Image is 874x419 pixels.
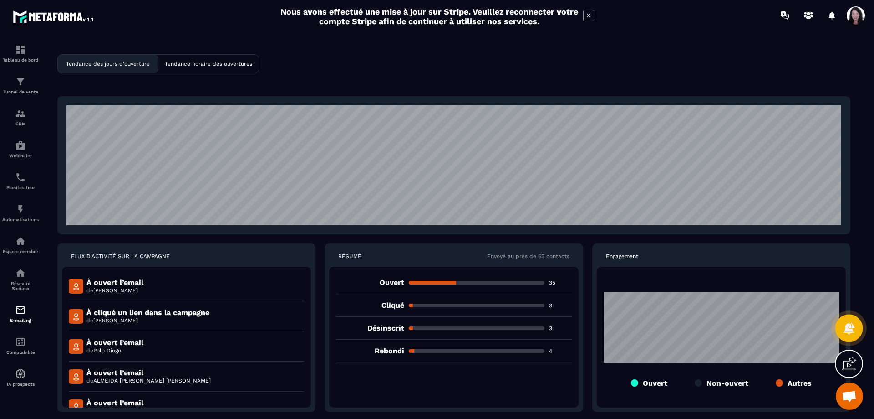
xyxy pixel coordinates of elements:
p: Tableau de bord [2,57,39,62]
p: Autres [788,379,812,388]
p: de [86,287,143,294]
a: automationsautomationsAutomatisations [2,197,39,229]
p: Engagement [606,253,638,260]
a: formationformationTableau de bord [2,37,39,69]
p: Réseaux Sociaux [2,281,39,291]
p: Webinaire [2,153,39,158]
span: [PERSON_NAME] [93,317,138,324]
p: Tendance des jours d'ouverture [66,61,150,67]
p: 35 [549,279,572,286]
a: accountantaccountantComptabilité [2,330,39,362]
p: Cliqué [336,301,404,310]
p: Automatisations [2,217,39,222]
span: Polo Diogo [93,347,121,354]
p: Désinscrit [336,324,404,332]
p: Espace membre [2,249,39,254]
img: automations [15,236,26,247]
img: mail-detail-icon.f3b144a5.svg [69,369,83,384]
h2: Nous avons effectué une mise à jour sur Stripe. Veuillez reconnecter votre compte Stripe afin de ... [280,7,579,26]
img: mail-detail-icon.f3b144a5.svg [69,279,83,294]
p: de [86,377,211,384]
p: Rebondi [336,347,404,355]
a: Ouvrir le chat [836,383,863,410]
a: schedulerschedulerPlanificateur [2,165,39,197]
p: Non-ouvert [706,379,748,388]
img: automations [15,140,26,151]
img: social-network [15,268,26,279]
img: mail-detail-icon.f3b144a5.svg [69,309,83,324]
p: CRM [2,121,39,126]
p: À ouvert l’email [86,368,211,377]
img: formation [15,76,26,87]
img: scheduler [15,172,26,183]
p: Tunnel de vente [2,89,39,94]
p: 3 [549,325,572,332]
p: À cliqué un lien dans la campagne [86,308,209,317]
img: mail-detail-icon.f3b144a5.svg [69,399,83,414]
a: formationformationTunnel de vente [2,69,39,101]
a: formationformationCRM [2,101,39,133]
p: Ouvert [336,278,404,287]
span: ALMEIDA [PERSON_NAME] [PERSON_NAME] [93,378,211,384]
p: Ouvert [643,379,667,388]
p: IA prospects [2,382,39,387]
p: Comptabilité [2,350,39,355]
p: À ouvert l’email [86,278,143,287]
span: [PERSON_NAME] [93,287,138,294]
img: mail-detail-icon.f3b144a5.svg [69,339,83,354]
p: Tendance horaire des ouvertures [165,61,252,67]
img: formation [15,108,26,119]
img: automations [15,368,26,379]
a: automationsautomationsWebinaire [2,133,39,165]
a: emailemailE-mailing [2,298,39,330]
img: automations [15,204,26,215]
p: 4 [549,347,572,355]
p: de [86,407,143,414]
p: de [86,347,143,354]
img: logo [13,8,95,25]
img: formation [15,44,26,55]
p: RÉSUMÉ [338,253,361,260]
p: Planificateur [2,185,39,190]
a: social-networksocial-networkRéseaux Sociaux [2,261,39,298]
p: À ouvert l’email [86,338,143,347]
p: FLUX D'ACTIVITÉ SUR LA CAMPAGNE [71,253,170,260]
img: email [15,305,26,316]
p: Envoyé au près de 65 contacts [487,253,569,260]
img: accountant [15,336,26,347]
p: 3 [549,302,572,309]
p: E-mailing [2,318,39,323]
a: automationsautomationsEspace membre [2,229,39,261]
p: À ouvert l’email [86,398,143,407]
p: de [86,317,209,324]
